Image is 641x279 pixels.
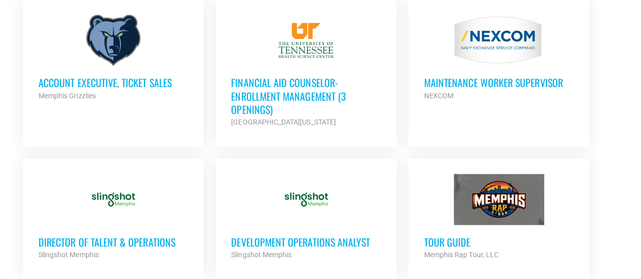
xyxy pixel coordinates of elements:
a: Director of Talent & Operations Slingshot Memphis [27,159,207,275]
h3: Account Executive, Ticket Sales [43,77,192,90]
h3: MAINTENANCE WORKER SUPERVISOR [425,77,574,90]
strong: Slingshot Memphis [43,250,102,258]
strong: Memphis Grizzlies [43,92,99,100]
strong: Memphis Rap Tour, LLC [425,250,499,258]
strong: Slingshot Memphis [234,250,294,258]
h3: Development Operations Analyst [234,235,383,248]
a: Account Executive, Ticket Sales Memphis Grizzlies [27,1,207,117]
a: Tour Guide Memphis Rap Tour, LLC [410,159,589,275]
a: Development Operations Analyst Slingshot Memphis [219,159,398,275]
a: MAINTENANCE WORKER SUPERVISOR NEXCOM [410,1,589,117]
h3: Director of Talent & Operations [43,235,192,248]
strong: [GEOGRAPHIC_DATA][US_STATE] [234,118,338,127]
strong: NEXCOM [425,92,455,100]
h3: Tour Guide [425,235,574,248]
h3: Financial Aid Counselor-Enrollment Management (3 Openings) [234,77,383,116]
a: Financial Aid Counselor-Enrollment Management (3 Openings) [GEOGRAPHIC_DATA][US_STATE] [219,1,398,144]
